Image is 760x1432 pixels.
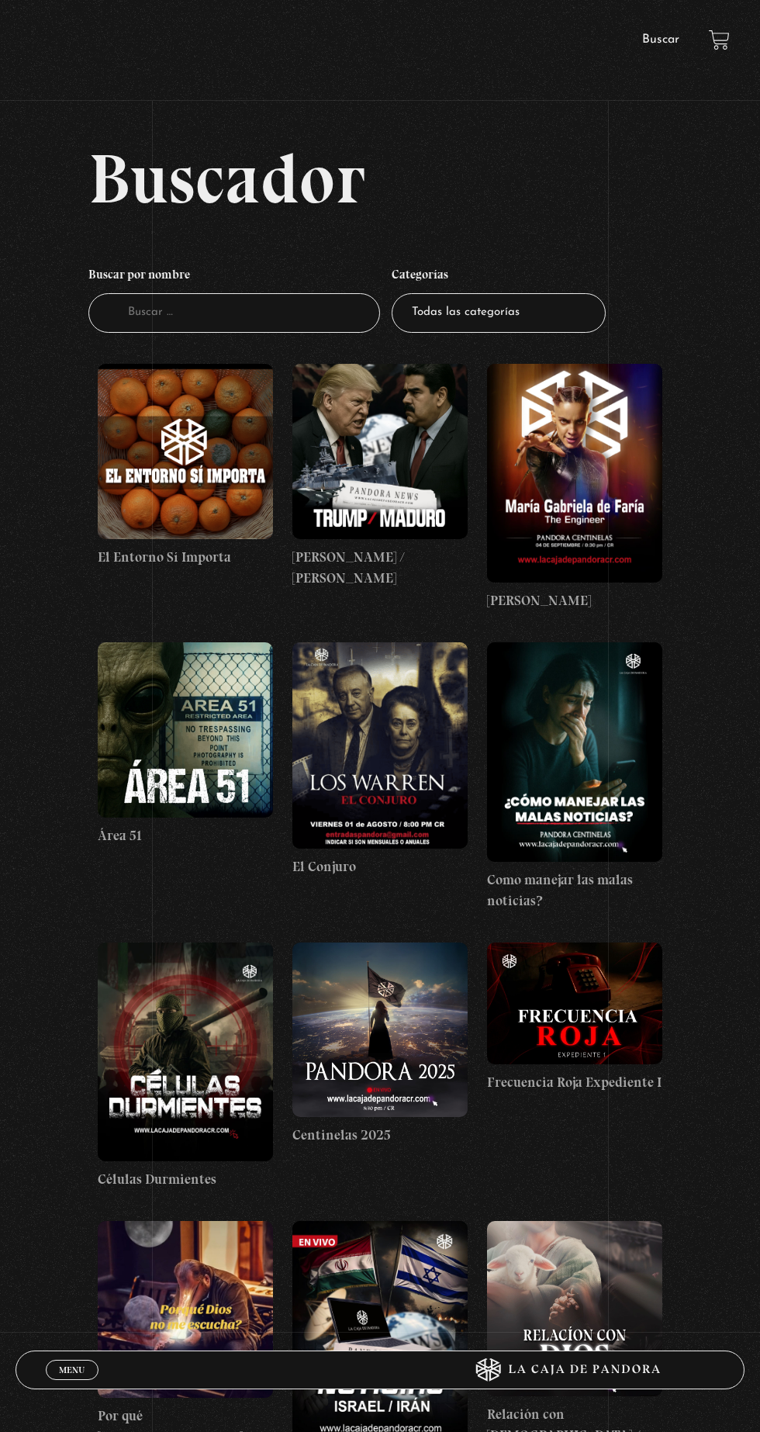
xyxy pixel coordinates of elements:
[98,642,273,846] a: Área 51
[59,1365,85,1375] span: Menu
[98,943,273,1190] a: Células Durmientes
[98,364,273,568] a: El Entorno Sí Importa
[292,943,468,1147] a: Centinelas 2025
[292,642,468,877] a: El Conjuro
[709,29,730,50] a: View your shopping cart
[642,33,679,46] a: Buscar
[292,547,468,589] h4: [PERSON_NAME] / [PERSON_NAME]
[487,590,662,611] h4: [PERSON_NAME]
[98,547,273,568] h4: El Entorno Sí Importa
[487,943,662,1093] a: Frecuencia Roja Expediente I
[292,856,468,877] h4: El Conjuro
[487,1072,662,1093] h4: Frecuencia Roja Expediente I
[88,144,745,213] h2: Buscador
[98,1169,273,1190] h4: Células Durmientes
[88,260,380,294] h4: Buscar por nombre
[292,364,468,589] a: [PERSON_NAME] / [PERSON_NAME]
[487,642,662,911] a: Como manejar las malas noticias?
[487,364,662,611] a: [PERSON_NAME]
[54,1378,91,1389] span: Cerrar
[487,870,662,911] h4: Como manejar las malas noticias?
[292,1125,468,1146] h4: Centinelas 2025
[98,825,273,846] h4: Área 51
[392,260,606,294] h4: Categorías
